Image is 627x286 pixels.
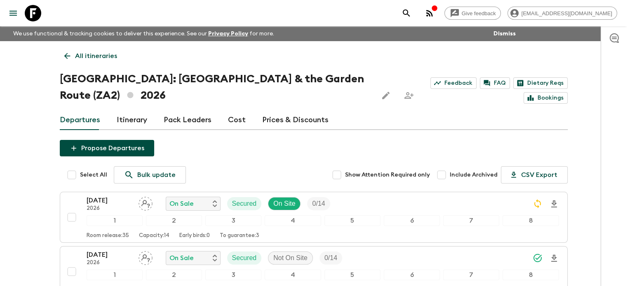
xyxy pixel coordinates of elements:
[501,166,568,184] button: CSV Export
[480,77,510,89] a: FAQ
[324,253,337,263] p: 0 / 14
[265,270,321,280] div: 4
[533,199,542,209] svg: Sync Required - Changes detected
[208,31,248,37] a: Privacy Policy
[87,250,132,260] p: [DATE]
[139,253,153,260] span: Assign pack leader
[398,5,415,21] button: search adventures
[87,270,143,280] div: 1
[80,171,107,179] span: Select All
[232,199,257,209] p: Secured
[232,253,257,263] p: Secured
[378,87,394,104] button: Edit this itinerary
[265,215,321,226] div: 4
[228,110,246,130] a: Cost
[87,215,143,226] div: 1
[114,166,186,184] a: Bulk update
[384,270,440,280] div: 6
[139,233,169,239] p: Capacity: 14
[169,199,194,209] p: On Sale
[443,215,499,226] div: 7
[262,110,329,130] a: Prices & Discounts
[268,251,313,265] div: Not On Site
[324,215,380,226] div: 5
[549,253,559,263] svg: Download Onboarding
[87,195,132,205] p: [DATE]
[319,251,342,265] div: Trip Fill
[430,77,477,89] a: Feedback
[268,197,301,210] div: On Site
[139,199,153,206] span: Assign pack leader
[491,28,518,40] button: Dismiss
[10,26,277,41] p: We use functional & tracking cookies to deliver this experience. See our for more.
[60,192,568,243] button: [DATE]2026Assign pack leaderOn SaleSecuredOn SiteTrip Fill12345678Room release:35Capacity:14Early...
[444,7,501,20] a: Give feedback
[549,199,559,209] svg: Download Onboarding
[345,171,430,179] span: Show Attention Required only
[60,48,122,64] a: All itineraries
[273,199,295,209] p: On Site
[60,110,100,130] a: Departures
[507,7,617,20] div: [EMAIL_ADDRESS][DOMAIN_NAME]
[273,253,308,263] p: Not On Site
[146,270,202,280] div: 2
[457,10,500,16] span: Give feedback
[401,87,417,104] span: Share this itinerary
[227,197,262,210] div: Secured
[87,260,132,266] p: 2026
[87,233,129,239] p: Room release: 35
[5,5,21,21] button: menu
[450,171,498,179] span: Include Archived
[307,197,330,210] div: Trip Fill
[179,233,210,239] p: Early birds: 0
[384,215,440,226] div: 6
[503,270,559,280] div: 8
[169,253,194,263] p: On Sale
[205,270,261,280] div: 3
[324,270,380,280] div: 5
[220,233,259,239] p: To guarantee: 3
[227,251,262,265] div: Secured
[517,10,617,16] span: [EMAIL_ADDRESS][DOMAIN_NAME]
[443,270,499,280] div: 7
[146,215,202,226] div: 2
[164,110,211,130] a: Pack Leaders
[205,215,261,226] div: 3
[87,205,132,212] p: 2026
[513,77,568,89] a: Dietary Reqs
[117,110,147,130] a: Itinerary
[75,51,117,61] p: All itineraries
[312,199,325,209] p: 0 / 14
[533,253,542,263] svg: Synced Successfully
[60,71,371,104] h1: [GEOGRAPHIC_DATA]: [GEOGRAPHIC_DATA] & the Garden Route (ZA2) 2026
[60,140,154,156] button: Propose Departures
[524,92,568,104] a: Bookings
[137,170,176,180] p: Bulk update
[503,215,559,226] div: 8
